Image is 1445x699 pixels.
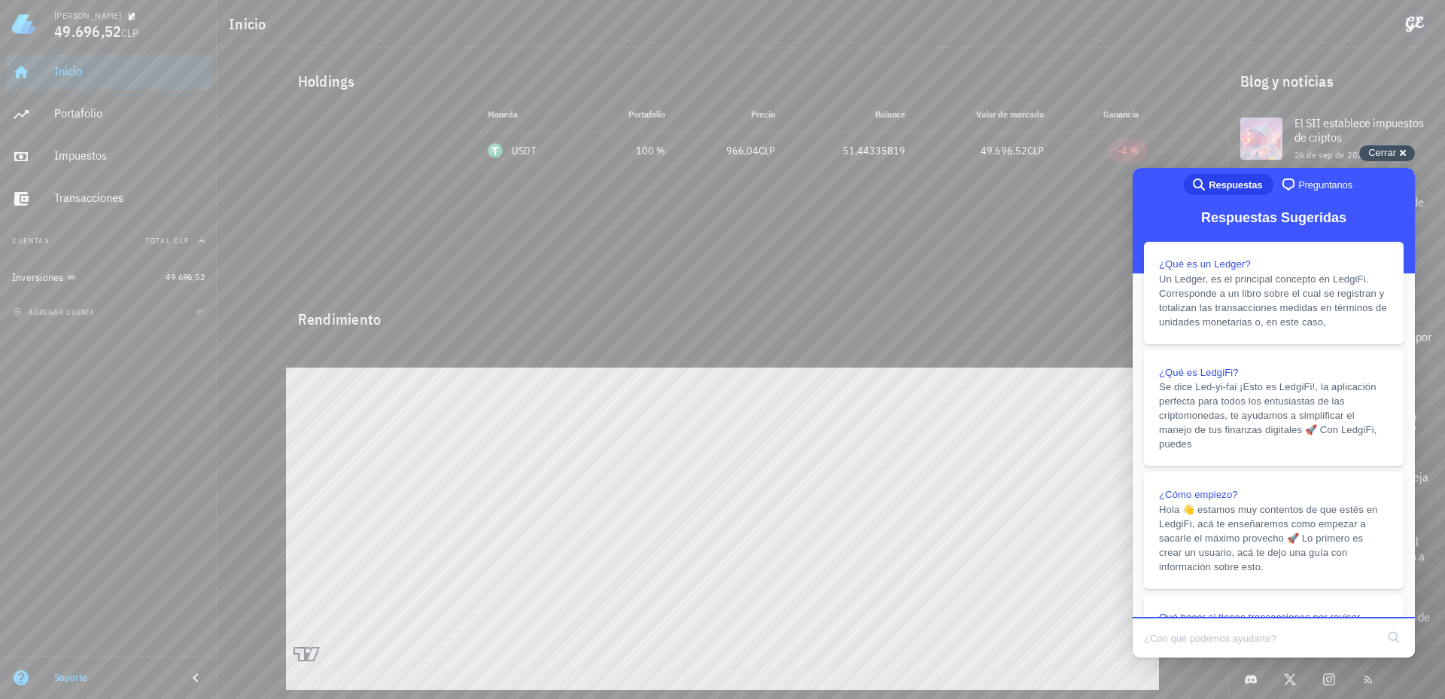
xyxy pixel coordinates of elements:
div: Inversiones [12,271,64,284]
span: agregar cuenta [16,307,95,317]
img: LedgiFi [12,12,36,36]
div: avatar [1403,12,1427,36]
span: Ganancia [1103,108,1148,120]
span: 49.696,52 [981,144,1027,157]
div: Holdings [286,57,1160,105]
span: 966,04 [726,144,759,157]
span: Cerrar [1368,147,1396,158]
div: USDT-icon [488,143,503,158]
div: Rendimiento [286,295,1160,331]
span: Total CLP [145,236,190,246]
button: agregar cuenta [9,304,102,319]
th: Moneda [476,96,586,133]
th: Precio [677,96,787,133]
div: 100 % [598,143,665,159]
span: El SII establece impuestos de criptos [1294,115,1424,145]
th: Valor de mercado [917,96,1056,133]
a: Impuestos [6,139,211,175]
a: Qué hacer si tienes transacciones por revisar [11,427,271,544]
span: 26 de sep de 2025 [1294,149,1367,160]
span: CLP [759,144,775,157]
div: Inicio [54,64,205,78]
div: Portafolio [54,106,205,121]
span: CLP [1027,144,1044,157]
div: Blog y noticias [1228,57,1445,105]
div: -4 % [1118,143,1139,158]
th: Portafolio [586,96,677,133]
iframe: Help Scout Beacon - Live Chat, Contact Form, and Knowledge Base [1133,168,1415,658]
a: El SII establece impuestos de criptos 26 de sep de 2025 [1228,105,1445,172]
a: Transacciones [6,181,211,217]
span: CLP [121,26,138,40]
div: USDT [512,143,537,158]
a: Inicio [6,54,211,90]
span: Qué hacer si tienes transacciones por revisar [26,444,228,455]
span: 49.696,52 [54,21,121,41]
th: Balance [787,96,917,133]
div: [PERSON_NAME] [54,10,121,22]
div: 51,44335819 [799,143,905,159]
button: Cerrar [1359,145,1415,161]
div: Transacciones [54,191,205,205]
span: 49.696,52 [166,271,205,282]
button: CuentasTotal CLP [6,223,211,259]
div: Soporte [54,672,175,684]
div: Impuestos [54,148,205,163]
a: Portafolio [6,96,211,133]
h1: Inicio [229,12,272,36]
a: Charting by TradingView [294,647,320,661]
a: Inversiones 49.696,52 [6,259,211,295]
